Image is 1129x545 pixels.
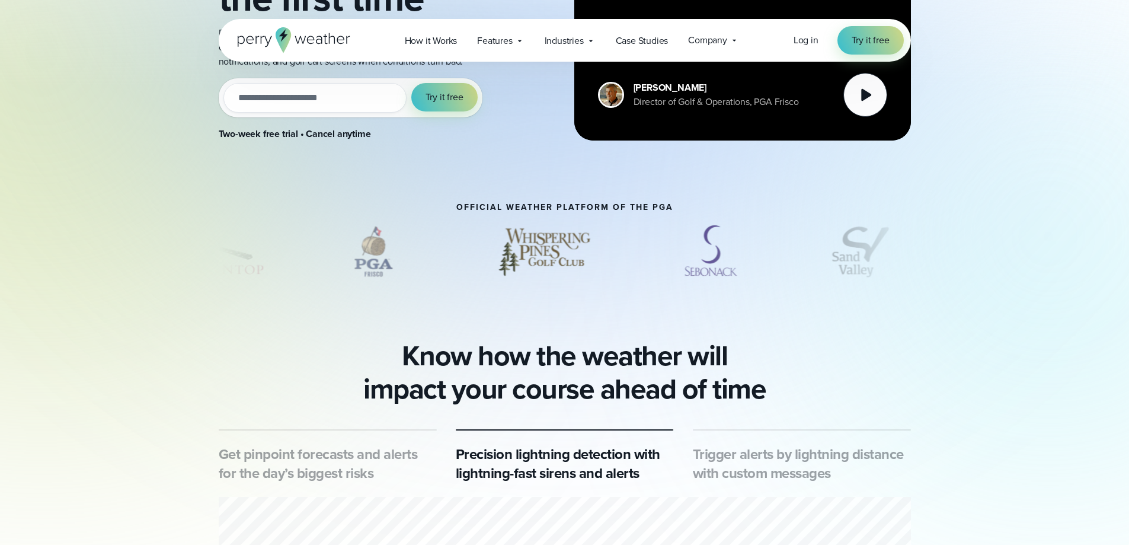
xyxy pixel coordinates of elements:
[688,33,727,47] span: Company
[810,222,909,281] div: 8 of 13
[837,26,904,55] a: Try it free
[456,445,674,483] h3: Precision lightning detection with lightning-fast sirens and alerts
[794,33,818,47] a: Log in
[395,28,468,53] a: How it Works
[616,34,669,48] span: Case Studies
[405,34,458,48] span: How it Works
[219,222,911,287] div: slideshow
[331,222,417,281] img: PGA-Frisco.svg
[219,339,911,406] h2: Know how the weather will impact your course ahead of time
[606,28,679,53] a: Case Studies
[136,222,274,281] div: 4 of 13
[136,222,274,281] img: Mountaintop.svg
[810,222,909,281] img: Sand-Valley-Resort.svg
[219,445,437,483] h3: Get pinpoint forecasts and alerts for the day’s biggest risks
[598,16,887,54] p: How PGA of America is Prioritizing Golfer Safety with Perry Weather
[219,127,371,141] strong: Two-week free trial • Cancel anytime
[693,445,911,483] h3: Trigger alerts by lightning distance with custom messages
[545,34,584,48] span: Industries
[634,95,799,109] div: Director of Golf & Operations, PGA Frisco
[600,84,622,106] img: Paul Earnest, Director of Golf & Operations, PGA Frisco Headshot
[331,222,417,281] div: 5 of 13
[474,222,612,281] div: 6 of 13
[411,83,478,111] button: Try it free
[669,222,753,281] div: 7 of 13
[456,203,673,212] h3: Official Weather Platform of the PGA
[426,90,463,104] span: Try it free
[474,222,612,281] img: Whispering-Pines-Golf-Club.svg
[477,34,512,48] span: Features
[669,222,753,281] img: Sebonack.svg
[852,33,890,47] span: Try it free
[634,81,799,95] div: [PERSON_NAME]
